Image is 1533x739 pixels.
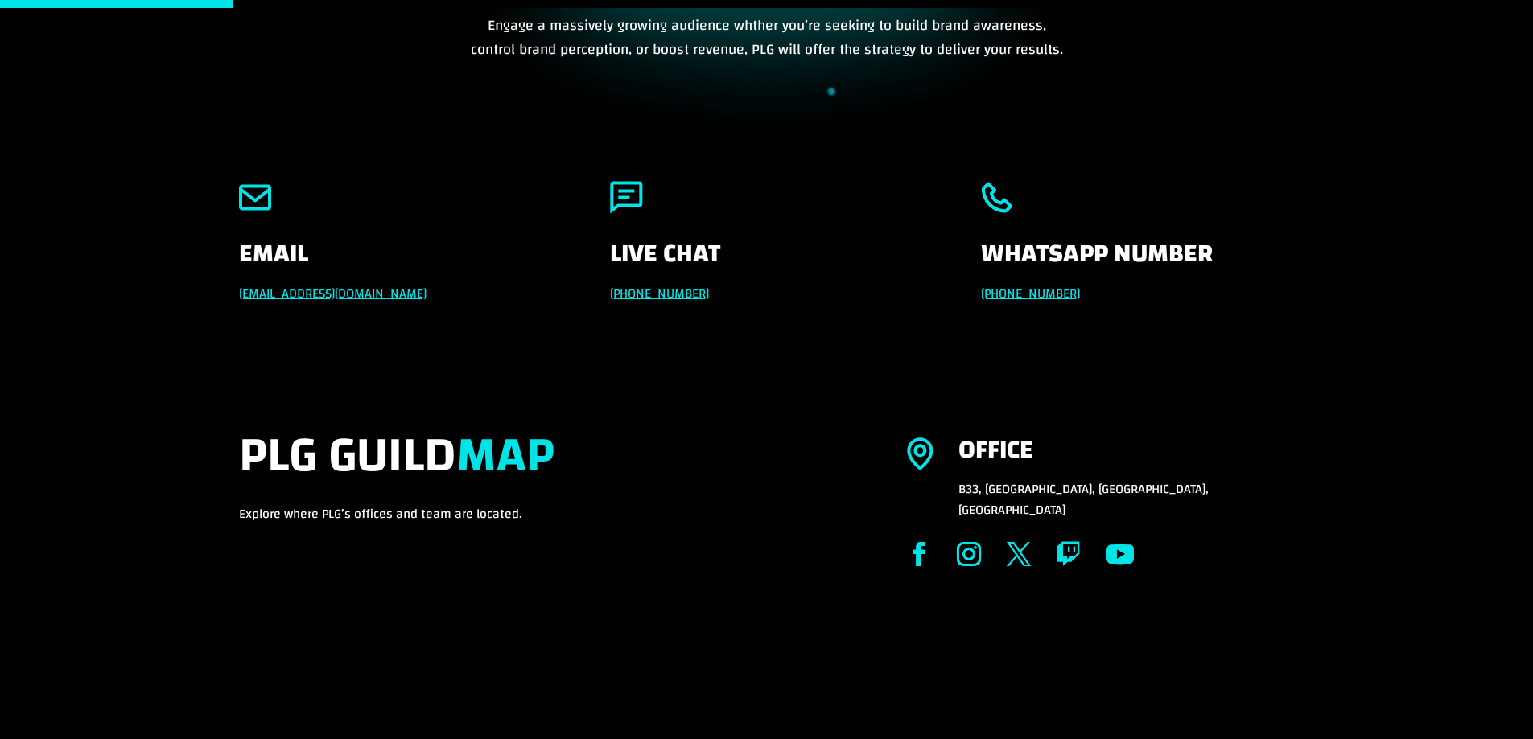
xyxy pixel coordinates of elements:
[1453,662,1533,739] iframe: Chat Widget
[456,409,554,501] strong: Map
[907,530,931,578] a: Follow on Facebook
[958,478,1295,520] p: B33, [GEOGRAPHIC_DATA], [GEOGRAPHIC_DATA], [GEOGRAPHIC_DATA]
[239,241,552,283] h4: Email
[1106,527,1134,581] a: Follow on Youtube
[1007,530,1031,578] a: Follow on X
[610,241,923,283] h4: Live Chat
[239,427,849,525] div: Explore where PLG’s offices and team are located.
[957,530,981,578] a: Follow on Instagram
[239,427,849,504] h2: PLG Guild
[1057,530,1081,578] a: Follow on Twitch
[981,281,1080,306] a: [PHONE_NUMBER]
[239,281,427,306] a: [EMAIL_ADDRESS][DOMAIN_NAME]
[958,437,1033,463] div: Office
[239,181,271,214] img: email
[981,241,1294,283] h4: Whatsapp Number
[610,281,709,306] a: [PHONE_NUMBER]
